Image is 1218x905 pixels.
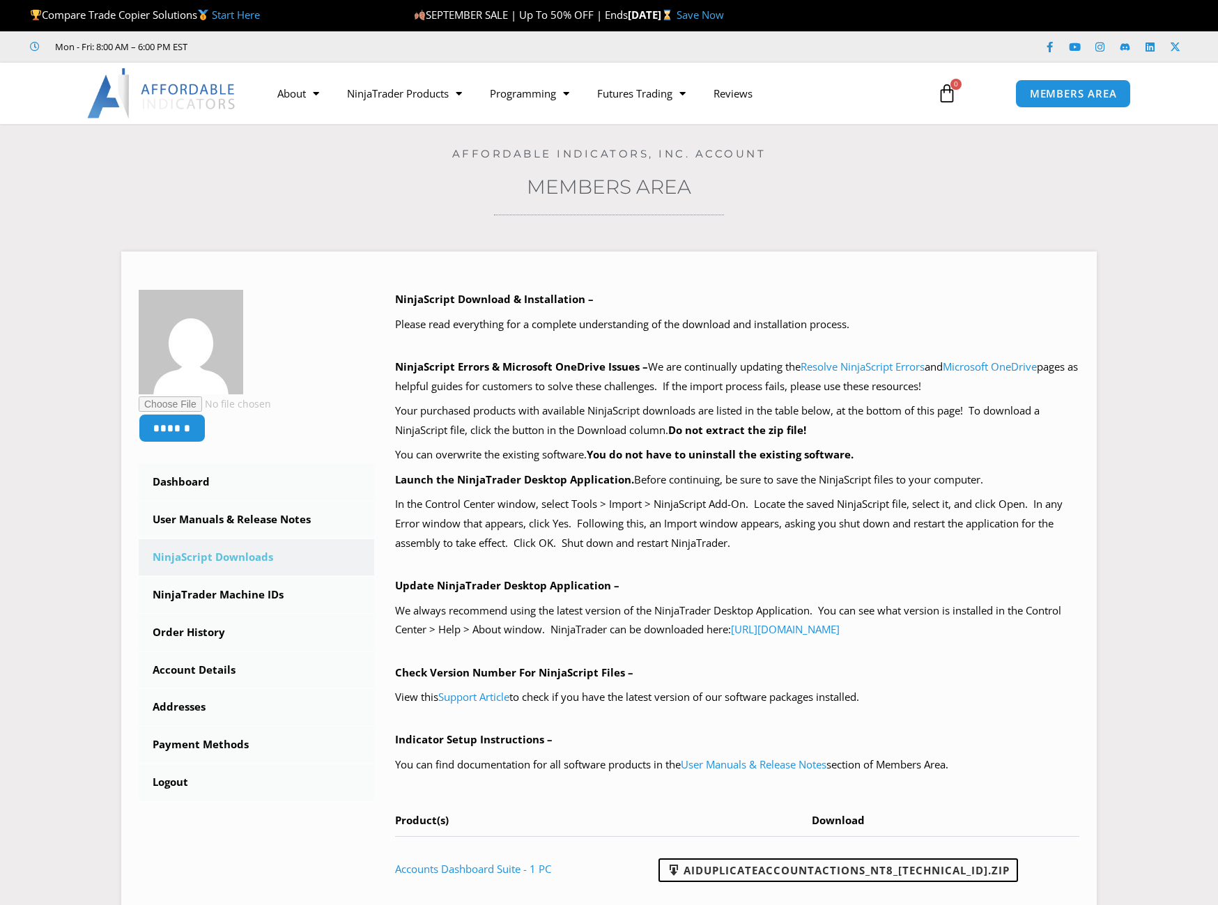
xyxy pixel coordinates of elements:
[87,68,237,118] img: LogoAI | Affordable Indicators – NinjaTrader
[207,40,416,54] iframe: Customer reviews powered by Trustpilot
[395,315,1080,334] p: Please read everything for a complete understanding of the download and installation process.
[812,813,865,827] span: Download
[943,359,1037,373] a: Microsoft OneDrive
[139,290,243,394] img: 2ad160fa34c5600d70e56c5391bf7f590781853a103ffd32547acc792d6e66f7
[139,652,374,688] a: Account Details
[139,727,374,763] a: Payment Methods
[139,614,374,651] a: Order History
[527,175,691,199] a: Members Area
[700,77,766,109] a: Reviews
[139,502,374,538] a: User Manuals & Release Notes
[476,77,583,109] a: Programming
[395,401,1080,440] p: Your purchased products with available NinjaScript downloads are listed in the table below, at th...
[414,8,628,22] span: SEPTEMBER SALE | Up To 50% OFF | Ends
[395,665,633,679] b: Check Version Number For NinjaScript Files –
[662,10,672,20] img: ⌛
[139,577,374,613] a: NinjaTrader Machine IDs
[395,601,1080,640] p: We always recommend using the latest version of the NinjaTrader Desktop Application. You can see ...
[415,10,425,20] img: 🍂
[677,8,724,22] a: Save Now
[395,688,1080,707] p: View this to check if you have the latest version of our software packages installed.
[395,292,594,306] b: NinjaScript Download & Installation –
[1030,88,1117,99] span: MEMBERS AREA
[395,813,449,827] span: Product(s)
[139,464,374,500] a: Dashboard
[139,539,374,575] a: NinjaScript Downloads
[263,77,333,109] a: About
[395,862,551,876] a: Accounts Dashboard Suite - 1 PC
[950,79,962,90] span: 0
[668,423,806,437] b: Do not extract the zip file!
[395,472,634,486] b: Launch the NinjaTrader Desktop Application.
[731,622,840,636] a: [URL][DOMAIN_NAME]
[395,470,1080,490] p: Before continuing, be sure to save the NinjaScript files to your computer.
[587,447,854,461] b: You do not have to uninstall the existing software.
[395,732,553,746] b: Indicator Setup Instructions –
[658,858,1018,882] a: AIDuplicateAccountActions_NT8_[TECHNICAL_ID].zip
[139,464,374,800] nav: Account pages
[628,8,676,22] strong: [DATE]
[333,77,476,109] a: NinjaTrader Products
[31,10,41,20] img: 🏆
[212,8,260,22] a: Start Here
[1015,79,1132,108] a: MEMBERS AREA
[395,445,1080,465] p: You can overwrite the existing software.
[263,77,921,109] nav: Menu
[52,38,187,55] span: Mon - Fri: 8:00 AM – 6:00 PM EST
[395,357,1080,396] p: We are continually updating the and pages as helpful guides for customers to solve these challeng...
[139,764,374,800] a: Logout
[395,578,619,592] b: Update NinjaTrader Desktop Application –
[916,73,978,114] a: 0
[681,757,826,771] a: User Manuals & Release Notes
[801,359,925,373] a: Resolve NinjaScript Errors
[198,10,208,20] img: 🥇
[395,359,648,373] b: NinjaScript Errors & Microsoft OneDrive Issues –
[452,147,766,160] a: Affordable Indicators, Inc. Account
[395,495,1080,553] p: In the Control Center window, select Tools > Import > NinjaScript Add-On. Locate the saved NinjaS...
[438,690,509,704] a: Support Article
[395,755,1080,775] p: You can find documentation for all software products in the section of Members Area.
[583,77,700,109] a: Futures Trading
[30,8,260,22] span: Compare Trade Copier Solutions
[139,689,374,725] a: Addresses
